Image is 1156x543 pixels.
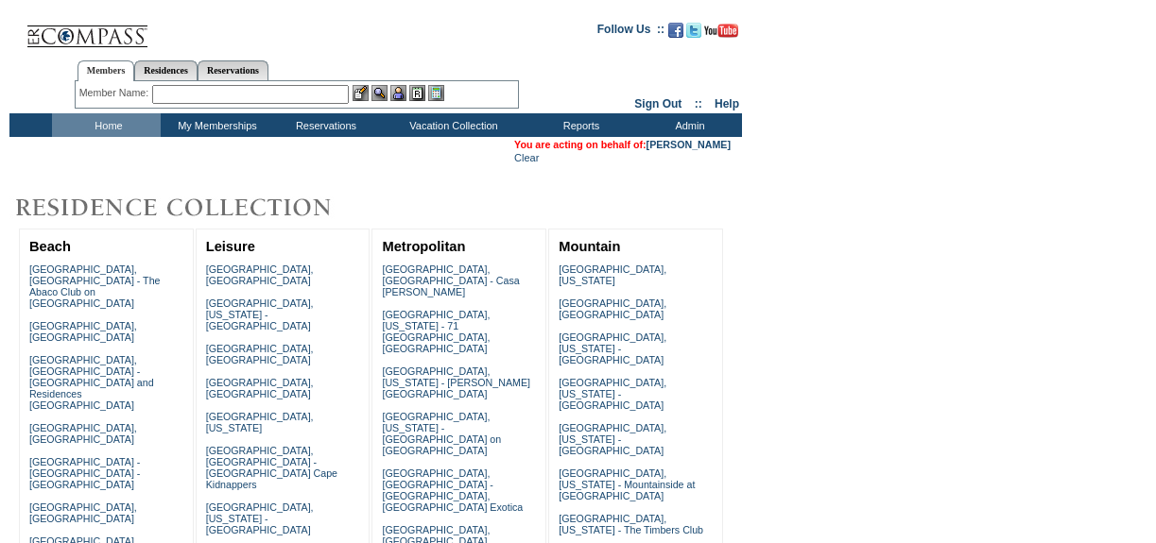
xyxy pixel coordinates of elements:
[134,60,198,80] a: Residences
[52,113,161,137] td: Home
[206,501,314,535] a: [GEOGRAPHIC_DATA], [US_STATE] - [GEOGRAPHIC_DATA]
[29,422,137,445] a: [GEOGRAPHIC_DATA], [GEOGRAPHIC_DATA]
[206,239,255,254] a: Leisure
[382,411,501,456] a: [GEOGRAPHIC_DATA], [US_STATE] - [GEOGRAPHIC_DATA] on [GEOGRAPHIC_DATA]
[409,85,425,101] img: Reservations
[29,263,161,309] a: [GEOGRAPHIC_DATA], [GEOGRAPHIC_DATA] - The Abaco Club on [GEOGRAPHIC_DATA]
[514,152,539,163] a: Clear
[78,60,135,81] a: Members
[382,467,523,513] a: [GEOGRAPHIC_DATA], [GEOGRAPHIC_DATA] - [GEOGRAPHIC_DATA], [GEOGRAPHIC_DATA] Exotica
[525,113,633,137] td: Reports
[668,23,683,38] img: Become our fan on Facebook
[29,320,137,343] a: [GEOGRAPHIC_DATA], [GEOGRAPHIC_DATA]
[715,97,739,110] a: Help
[559,377,666,411] a: [GEOGRAPHIC_DATA], [US_STATE] - [GEOGRAPHIC_DATA]
[382,263,519,297] a: [GEOGRAPHIC_DATA], [GEOGRAPHIC_DATA] - Casa [PERSON_NAME]
[686,28,701,40] a: Follow us on Twitter
[390,85,406,101] img: Impersonate
[668,28,683,40] a: Become our fan on Facebook
[206,445,337,490] a: [GEOGRAPHIC_DATA], [GEOGRAPHIC_DATA] - [GEOGRAPHIC_DATA] Cape Kidnappers
[514,139,731,150] span: You are acting on behalf of:
[269,113,378,137] td: Reservations
[559,513,703,535] a: [GEOGRAPHIC_DATA], [US_STATE] - The Timbers Club
[29,239,71,254] a: Beach
[559,263,666,286] a: [GEOGRAPHIC_DATA], [US_STATE]
[378,113,525,137] td: Vacation Collection
[559,239,620,254] a: Mountain
[559,422,666,456] a: [GEOGRAPHIC_DATA], [US_STATE] - [GEOGRAPHIC_DATA]
[29,501,137,524] a: [GEOGRAPHIC_DATA], [GEOGRAPHIC_DATA]
[634,97,682,110] a: Sign Out
[353,85,369,101] img: b_edit.gif
[559,467,695,501] a: [GEOGRAPHIC_DATA], [US_STATE] - Mountainside at [GEOGRAPHIC_DATA]
[382,365,530,399] a: [GEOGRAPHIC_DATA], [US_STATE] - [PERSON_NAME][GEOGRAPHIC_DATA]
[382,309,490,354] a: [GEOGRAPHIC_DATA], [US_STATE] - 71 [GEOGRAPHIC_DATA], [GEOGRAPHIC_DATA]
[9,189,378,227] img: Destinations by Exclusive Resorts
[382,239,465,254] a: Metropolitan
[371,85,388,101] img: View
[198,60,268,80] a: Reservations
[9,28,25,29] img: i.gif
[428,85,444,101] img: b_calculator.gif
[633,113,742,137] td: Admin
[26,9,148,48] img: Compass Home
[559,331,666,365] a: [GEOGRAPHIC_DATA], [US_STATE] - [GEOGRAPHIC_DATA]
[647,139,731,150] a: [PERSON_NAME]
[559,297,666,320] a: [GEOGRAPHIC_DATA], [GEOGRAPHIC_DATA]
[686,23,701,38] img: Follow us on Twitter
[79,85,152,101] div: Member Name:
[597,21,664,43] td: Follow Us ::
[29,456,140,490] a: [GEOGRAPHIC_DATA] - [GEOGRAPHIC_DATA] - [GEOGRAPHIC_DATA]
[206,263,314,286] a: [GEOGRAPHIC_DATA], [GEOGRAPHIC_DATA]
[29,354,154,411] a: [GEOGRAPHIC_DATA], [GEOGRAPHIC_DATA] - [GEOGRAPHIC_DATA] and Residences [GEOGRAPHIC_DATA]
[704,24,738,38] img: Subscribe to our YouTube Channel
[695,97,702,110] span: ::
[206,343,314,365] a: [GEOGRAPHIC_DATA], [GEOGRAPHIC_DATA]
[206,411,314,433] a: [GEOGRAPHIC_DATA], [US_STATE]
[206,377,314,399] a: [GEOGRAPHIC_DATA], [GEOGRAPHIC_DATA]
[161,113,269,137] td: My Memberships
[704,28,738,40] a: Subscribe to our YouTube Channel
[206,297,314,331] a: [GEOGRAPHIC_DATA], [US_STATE] - [GEOGRAPHIC_DATA]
